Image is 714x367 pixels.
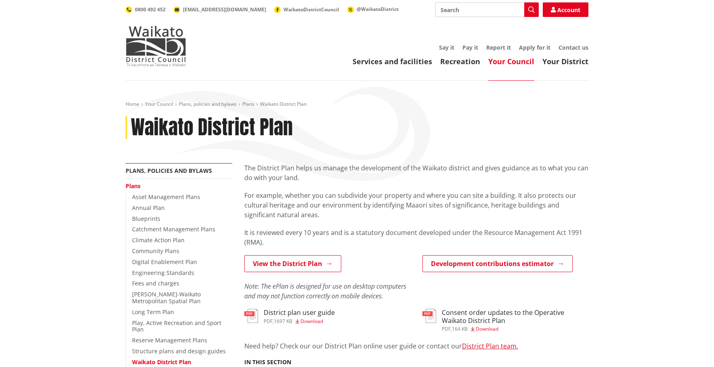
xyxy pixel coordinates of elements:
[244,255,341,272] a: View the District Plan
[132,358,191,366] a: Waikato District Plan
[559,44,588,51] a: Contact us
[264,318,273,325] span: pdf
[260,101,307,107] span: Waikato District Plan
[476,325,498,332] span: Download
[244,309,258,323] img: document-pdf.svg
[132,336,207,344] a: Reserve Management Plans
[132,269,194,277] a: Engineering Standards
[183,6,266,13] span: [EMAIL_ADDRESS][DOMAIN_NAME]
[132,204,165,212] a: Annual Plan
[439,44,454,51] a: Say it
[274,318,292,325] span: 1697 KB
[242,101,254,107] a: Plans
[132,215,160,222] a: Blueprints
[244,228,588,247] p: It is reviewed every 10 years and is a statutory document developed under the Resource Management...
[179,101,237,107] a: Plans, policies and bylaws
[126,167,212,174] a: Plans, policies and bylaws
[300,318,323,325] span: Download
[442,325,451,332] span: pdf
[422,309,436,323] img: document-pdf.svg
[488,57,534,66] a: Your Council
[132,258,197,266] a: Digital Enablement Plan
[519,44,550,51] a: Apply for it
[542,57,588,66] a: Your District
[126,26,186,66] img: Waikato District Council - Te Kaunihera aa Takiwaa o Waikato
[353,57,432,66] a: Services and facilities
[357,6,399,13] span: @WaikatoDistrict
[452,325,468,332] span: 164 KB
[440,57,480,66] a: Recreation
[135,6,166,13] span: 0800 492 452
[132,193,200,201] a: Asset Management Plans
[435,2,539,17] input: Search input
[132,279,179,287] a: Fees and charges
[145,101,173,107] a: Your Council
[244,282,406,300] em: Note: The ePlan is designed for use on desktop computers and may not function correctly on mobile...
[244,341,588,351] p: Need help? Check our our District Plan online user guide or contact our
[264,319,335,324] div: ,
[131,116,293,139] h1: Waikato District Plan
[543,2,588,17] a: Account
[132,347,226,355] a: Structure plans and design guides
[174,6,266,13] a: [EMAIL_ADDRESS][DOMAIN_NAME]
[244,191,588,220] p: For example, whether you can subdivide your property and where you can site a building. It also p...
[132,236,185,244] a: Climate Action Plan
[347,6,399,13] a: @WaikatoDistrict
[462,44,478,51] a: Pay it
[244,309,335,323] a: District plan user guide pdf,1697 KB Download
[274,6,339,13] a: WaikatoDistrictCouncil
[422,255,573,272] a: Development contributions estimator
[132,319,221,333] a: Play, Active Recreation and Sport Plan
[486,44,511,51] a: Report it
[126,6,166,13] a: 0800 492 452
[132,247,179,255] a: Community Plans
[126,101,139,107] a: Home
[132,308,174,316] a: Long Term Plan
[442,327,588,331] div: ,
[442,309,588,324] h3: Consent order updates to the Operative Waikato District Plan
[264,309,335,317] h3: District plan user guide
[132,225,215,233] a: Catchment Management Plans
[422,309,588,331] a: Consent order updates to the Operative Waikato District Plan pdf,164 KB Download
[462,342,518,350] a: District Plan team.
[126,182,141,190] a: Plans
[283,6,339,13] span: WaikatoDistrictCouncil
[244,163,588,182] p: The District Plan helps us manage the development of the Waikato district and gives guidance as t...
[132,290,201,305] a: [PERSON_NAME]-Waikato Metropolitan Spatial Plan
[126,101,588,108] nav: breadcrumb
[244,359,291,366] h5: In this section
